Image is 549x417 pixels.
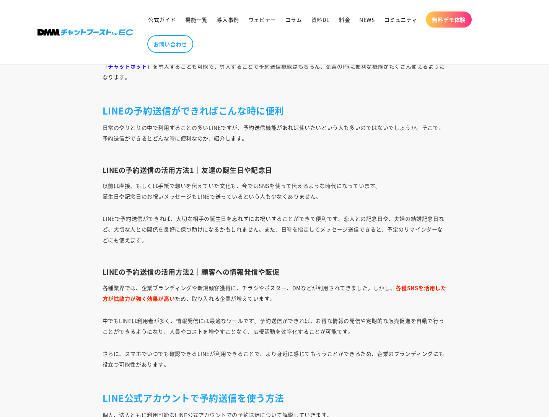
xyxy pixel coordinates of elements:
[334,11,355,28] a: 料金
[103,180,447,202] p: 以前は直接、もしくは手紙で想いを伝えていた文化も、今ではSNSを使って伝えるような時代になっています。 誕生日や記念日のお祝いメッセージもLINEで送っているという人も少なくありません。
[339,16,350,23] span: 料金
[248,16,276,23] span: ウェビナー
[355,11,379,28] a: NEWS
[103,213,447,256] p: LINEで予約送信ができれば、大切な相手の誕生日を忘れずにお祝いすることができて便利です。恋人との記念日や、夫婦の結婚記念日など、大切な人との関係を良好に保つ助けになるかもしれません。また、日時...
[37,29,133,36] img: 株式会社DMM Boost
[311,16,330,23] span: 資料DL
[281,11,307,28] a: コラム
[426,11,472,28] a: 無料デモ体験
[103,122,447,154] p: 日常のやりとりの中で利用することの多いLINEですが、予約送信機能があれば使いたいという人も多いのではないでしょうか。そこで、予約送信ができるとどんな時に便利なのか、紹介します。
[181,11,212,28] a: 機能一覧
[359,16,375,23] span: NEWS
[212,11,243,28] a: 導入事例
[244,11,281,28] a: ウェビナー
[380,11,422,28] a: コミュニティ
[103,104,447,116] h2: LINEの予約送信ができればこんな時に便利
[103,392,447,404] h2: LINE公式アカウントで予約送信を使う方法
[103,267,447,276] h3: LINEの予約送信の活用方法2｜顧客への情報発信や販促
[384,16,418,23] span: コミュニティ
[307,11,334,28] a: 資料DL
[108,62,147,70] strong: チャットボット
[103,282,447,304] p: 各種業界では、企業ブランディングや新規顧客獲得に、チラシやポスター、DMなどが利用されてきました。しかし、 ため、取り入れる企業が増えています。
[217,16,239,23] span: 導入事例
[148,16,176,23] span: 公式ガイド
[147,35,193,53] a: お問い合わせ
[432,16,466,23] span: 無料デモ体験
[103,348,447,380] p: さらに、スマホでいつでも確認できるLINEが利用できることで、より身近に感じてもらうことができるため、企業のブランディングにも役立つ可能性があります。
[285,16,302,23] span: コラム
[103,284,446,302] b: 各種SNSを活用した方が拡散力が強く効果が高い
[143,11,181,28] a: 公式ガイド
[153,41,187,47] span: お問い合わせ
[103,315,447,337] p: 中でもLINEは利用者が多く、情報発信には最適なツールです。予約送信ができれば、お得な情報の発信や定期的な販売促進を自動で行うことができるようになり、人員やコストを増やすことなく、広報活動を効率...
[103,166,447,174] h3: LINEの予約送信の活用方法1｜友達の誕生日や記念日
[185,16,207,23] span: 機能一覧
